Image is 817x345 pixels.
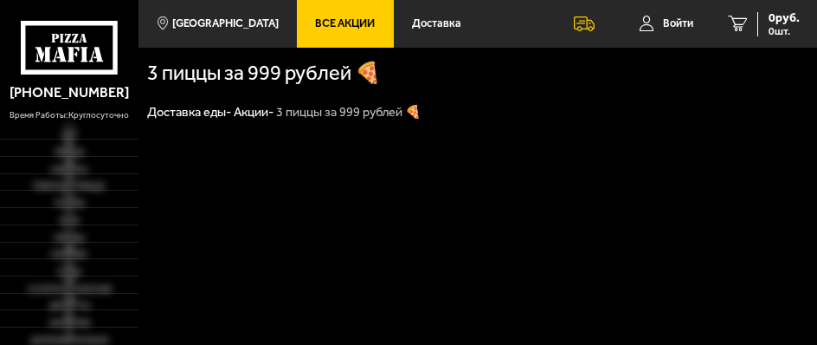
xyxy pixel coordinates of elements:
[769,12,800,24] span: 0 руб.
[172,18,279,29] span: [GEOGRAPHIC_DATA]
[663,18,693,29] span: Войти
[276,104,421,120] div: 3 пиццы за 999 рублей 🍕
[234,104,273,120] a: Акции-
[147,104,231,120] a: Доставка еды-
[412,18,461,29] span: Доставка
[315,18,375,29] span: Все Акции
[769,26,800,36] span: 0 шт.
[147,63,412,84] h1: 3 пиццы за 999 рублей 🍕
